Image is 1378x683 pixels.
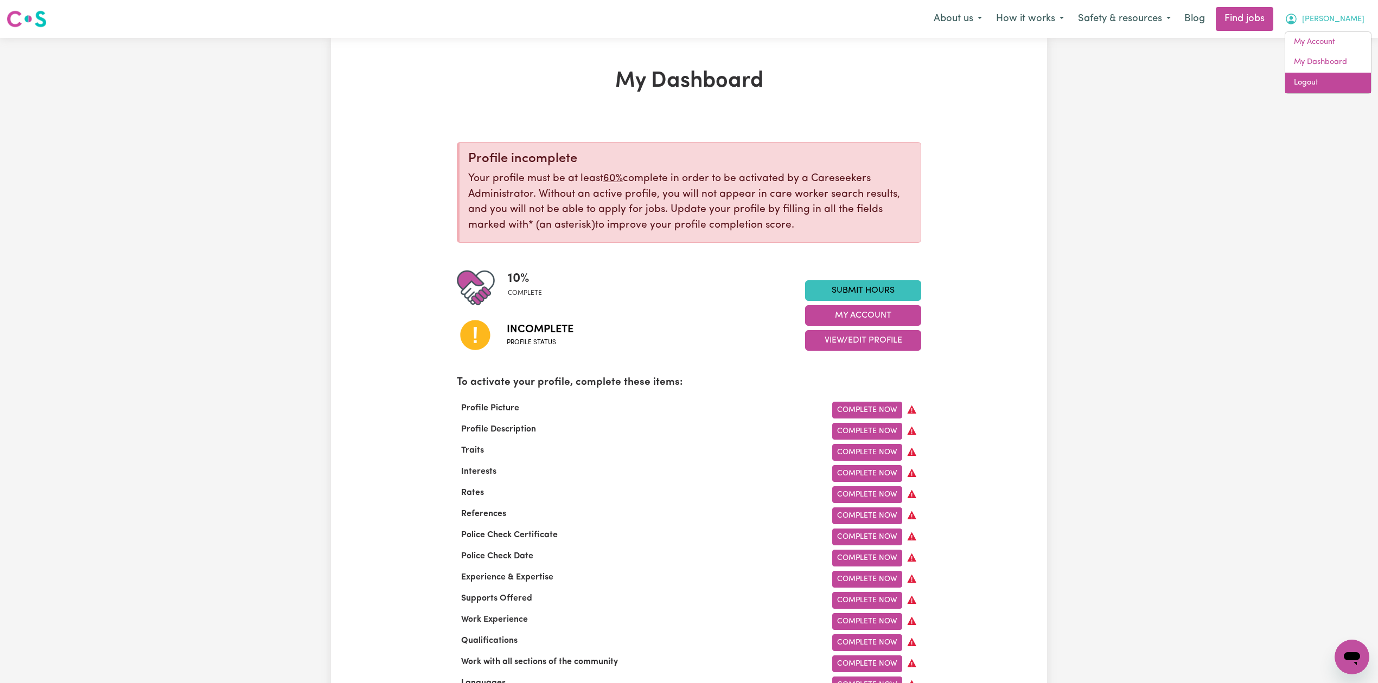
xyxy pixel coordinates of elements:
[528,220,595,230] span: an asterisk
[457,425,540,434] span: Profile Description
[508,269,542,288] span: 10 %
[457,552,538,560] span: Police Check Date
[1335,640,1369,674] iframe: Button to launch messaging window
[457,615,532,624] span: Work Experience
[457,573,558,582] span: Experience & Expertise
[603,173,623,184] u: 60%
[7,9,47,29] img: Careseekers logo
[1278,8,1371,30] button: My Account
[457,68,921,94] h1: My Dashboard
[832,655,902,672] a: Complete Now
[457,531,562,539] span: Police Check Certificate
[832,423,902,440] a: Complete Now
[457,375,921,391] p: To activate your profile, complete these items:
[457,446,488,455] span: Traits
[832,550,902,566] a: Complete Now
[457,510,511,518] span: References
[1216,7,1273,31] a: Find jobs
[457,467,501,476] span: Interests
[1302,14,1364,25] span: [PERSON_NAME]
[832,634,902,651] a: Complete Now
[508,288,542,298] span: complete
[1285,52,1371,73] a: My Dashboard
[832,444,902,461] a: Complete Now
[989,8,1071,30] button: How it works
[1285,73,1371,93] a: Logout
[805,280,921,301] a: Submit Hours
[457,658,622,666] span: Work with all sections of the community
[7,7,47,31] a: Careseekers logo
[1285,31,1371,94] div: My Account
[805,305,921,326] button: My Account
[832,402,902,418] a: Complete Now
[1178,7,1211,31] a: Blog
[832,592,902,609] a: Complete Now
[832,529,902,545] a: Complete Now
[457,404,524,413] span: Profile Picture
[927,8,989,30] button: About us
[832,465,902,482] a: Complete Now
[1285,32,1371,53] a: My Account
[832,486,902,503] a: Complete Now
[457,488,488,497] span: Rates
[508,269,551,307] div: Profile completeness: 10%
[457,594,537,603] span: Supports Offered
[507,321,573,338] span: Incomplete
[1071,8,1178,30] button: Safety & resources
[457,636,522,645] span: Qualifications
[468,171,912,234] p: Your profile must be at least complete in order to be activated by a Careseekers Administrator. W...
[468,151,912,167] div: Profile incomplete
[832,507,902,524] a: Complete Now
[805,330,921,351] button: View/Edit Profile
[832,613,902,630] a: Complete Now
[507,338,573,347] span: Profile status
[832,571,902,588] a: Complete Now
